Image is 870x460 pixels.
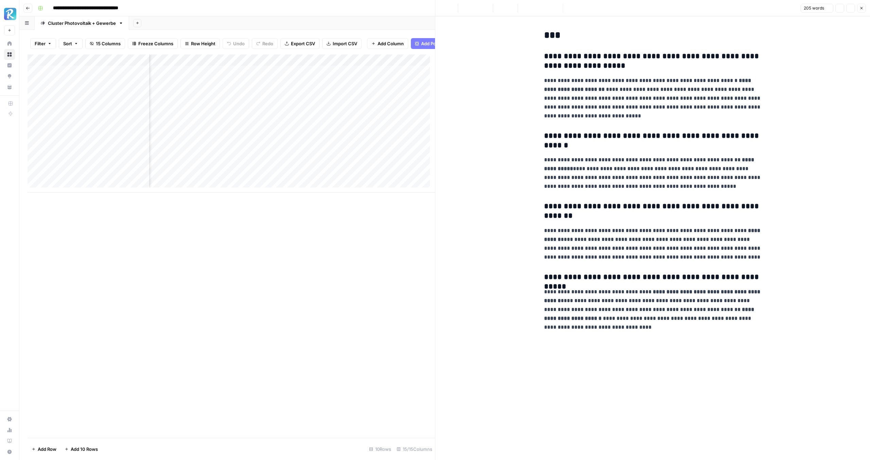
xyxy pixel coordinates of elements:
span: Export CSV [291,40,315,47]
span: Import CSV [333,40,357,47]
span: Freeze Columns [138,40,173,47]
span: Add Column [378,40,404,47]
button: Sort [59,38,83,49]
span: Add Row [38,446,56,453]
button: Undo [223,38,249,49]
button: Help + Support [4,446,15,457]
button: Add Column [367,38,408,49]
a: Insights [4,60,15,71]
span: Add Power Agent [421,40,458,47]
button: 205 words [801,4,833,13]
span: Undo [233,40,245,47]
button: Add Row [28,444,60,455]
img: Radyant Logo [4,8,16,20]
a: Opportunities [4,71,15,82]
span: Redo [262,40,273,47]
a: Home [4,38,15,49]
button: Filter [30,38,56,49]
span: Add 10 Rows [71,446,98,453]
div: 10 Rows [366,444,394,455]
a: Cluster Photovoltaik + Gewerbe [35,16,129,30]
button: Add 10 Rows [60,444,102,455]
div: 15/15 Columns [394,444,435,455]
button: Workspace: Radyant [4,5,15,22]
button: Freeze Columns [128,38,178,49]
a: Browse [4,49,15,60]
a: Learning Hub [4,436,15,446]
button: Redo [252,38,278,49]
div: Cluster Photovoltaik + Gewerbe [48,20,116,27]
a: Usage [4,425,15,436]
span: Row Height [191,40,215,47]
button: Row Height [180,38,220,49]
button: 15 Columns [85,38,125,49]
span: Filter [35,40,46,47]
button: Add Power Agent [411,38,462,49]
a: Your Data [4,82,15,93]
a: Settings [4,414,15,425]
span: 15 Columns [96,40,121,47]
button: Import CSV [322,38,362,49]
button: Export CSV [280,38,319,49]
span: 205 words [804,5,824,11]
span: Sort [63,40,72,47]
